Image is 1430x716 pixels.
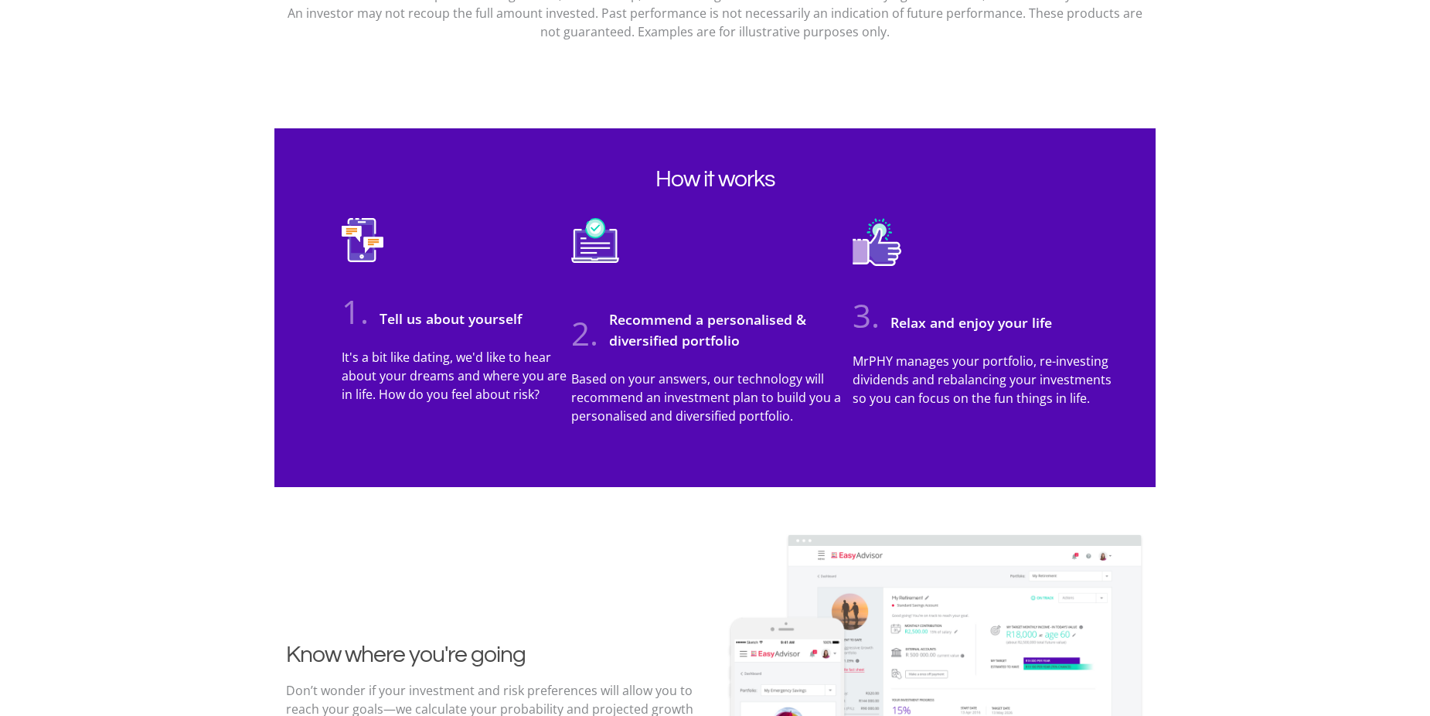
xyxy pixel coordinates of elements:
[311,165,1119,193] h2: How it works
[853,291,880,339] p: 3.
[342,218,383,285] img: 1-yourself.svg
[601,309,833,350] h3: Recommend a personalised & diversified portfolio
[372,309,522,329] h3: Tell us about yourself
[853,218,901,289] img: 3-relax.svg
[571,370,852,425] p: Based on your answers, our technology will recommend an investment plan to build you a personalis...
[883,312,1052,332] h3: Relax and enjoy your life
[571,218,619,286] img: 2-portfolio.svg
[342,287,369,336] p: 1.
[342,348,571,404] p: It's a bit like dating, we'd like to hear about your dreams and where you are in life. How do you...
[571,309,598,357] p: 2.
[853,352,1119,407] p: MrPHY manages your portfolio, re-investing dividends and rebalancing your investments so you can ...
[286,641,703,669] h2: Know where you're going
